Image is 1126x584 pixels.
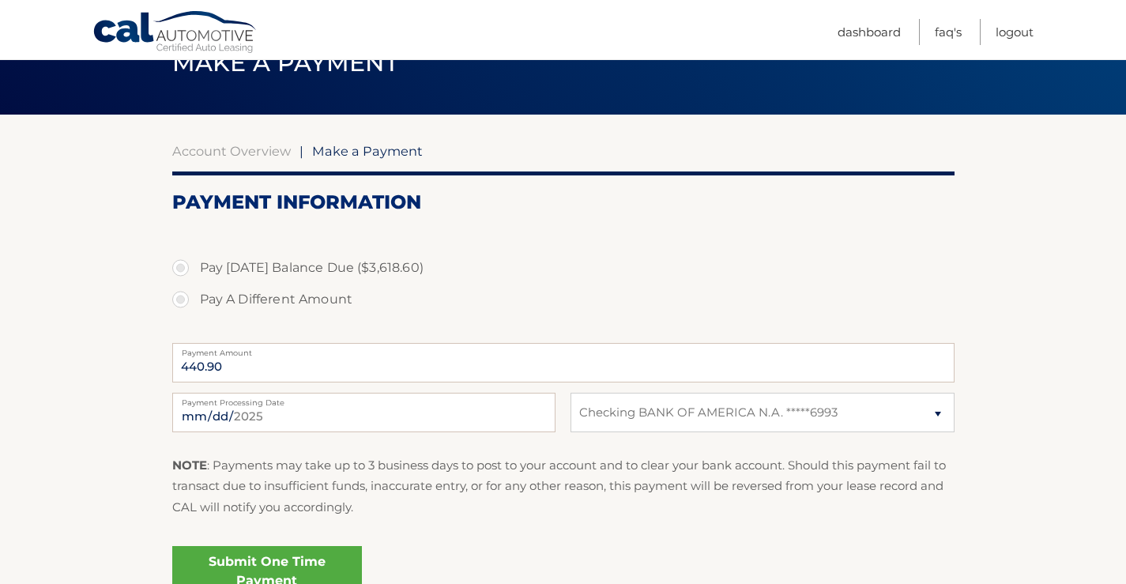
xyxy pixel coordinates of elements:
[299,143,303,159] span: |
[172,455,955,518] p: : Payments may take up to 3 business days to post to your account and to clear your bank account....
[172,393,555,405] label: Payment Processing Date
[172,284,955,315] label: Pay A Different Amount
[172,343,955,356] label: Payment Amount
[172,343,955,382] input: Payment Amount
[996,19,1034,45] a: Logout
[312,143,423,159] span: Make a Payment
[172,48,399,77] span: Make a Payment
[172,393,555,432] input: Payment Date
[92,10,258,56] a: Cal Automotive
[935,19,962,45] a: FAQ's
[172,458,207,473] strong: NOTE
[172,190,955,214] h2: Payment Information
[838,19,901,45] a: Dashboard
[172,143,291,159] a: Account Overview
[172,252,955,284] label: Pay [DATE] Balance Due ($3,618.60)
